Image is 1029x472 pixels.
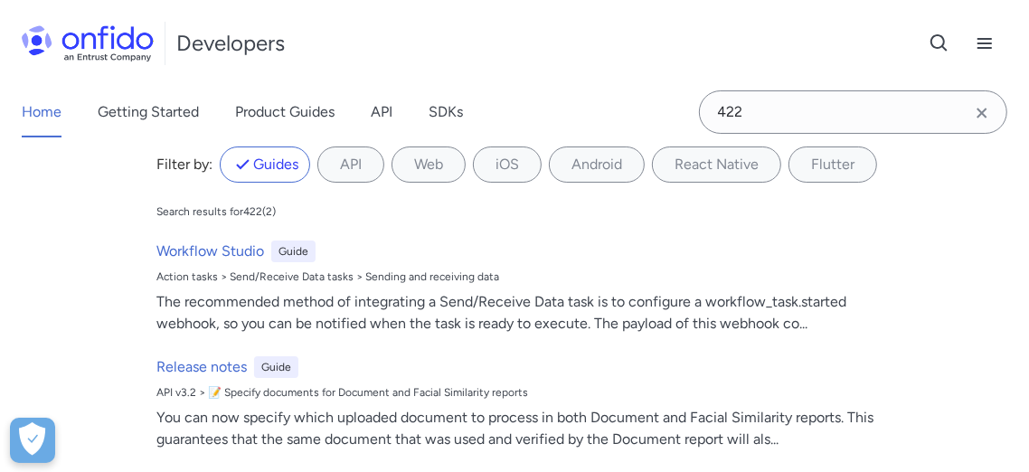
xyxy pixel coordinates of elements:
h6: Workflow Studio [156,241,264,262]
div: You can now specify which uploaded document to process in both Document and Facial Similarity rep... [156,407,887,450]
a: Release notesGuideAPI v3.2 > 📝 Specify documents for Document and Facial Similarity reportsYou ca... [149,349,894,458]
img: Onfido Logo [22,25,154,61]
a: SDKs [429,87,463,137]
div: Guide [271,241,316,262]
label: iOS [473,146,542,183]
div: Filter by: [156,154,212,175]
input: Onfido search input field [699,90,1007,134]
label: Web [392,146,466,183]
div: The recommended method of integrating a Send/Receive Data task is to configure a workflow_task.st... [156,291,887,335]
a: API [371,87,392,137]
div: API v3.2 > 📝 Specify documents for Document and Facial Similarity reports [156,385,887,400]
button: Open navigation menu button [962,21,1007,66]
label: Android [549,146,645,183]
svg: Open navigation menu button [974,33,996,54]
button: Open search button [917,21,962,66]
div: Action tasks > Send/Receive Data tasks > Sending and receiving data [156,269,887,284]
label: React Native [652,146,781,183]
h1: Developers [176,29,285,58]
a: Product Guides [235,87,335,137]
div: Guide [254,356,298,378]
label: API [317,146,384,183]
a: Workflow StudioGuideAction tasks > Send/Receive Data tasks > Sending and receiving dataThe recomm... [149,233,894,342]
label: Guides [220,146,310,183]
label: Flutter [788,146,877,183]
h6: Release notes [156,356,247,378]
button: Open Preferences [10,418,55,463]
svg: Clear search field button [971,102,993,124]
a: Home [22,87,61,137]
svg: Open search button [929,33,950,54]
a: Getting Started [98,87,199,137]
div: Search results for 422 ( 2 ) [156,204,276,219]
div: Cookie Preferences [10,418,55,463]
